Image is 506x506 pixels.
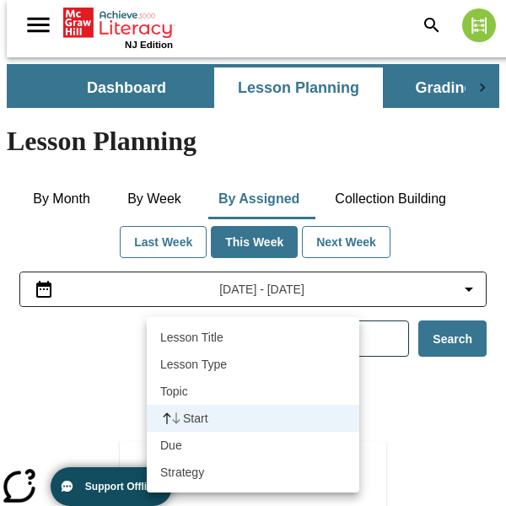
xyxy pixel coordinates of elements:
p: Due [160,437,182,454]
p: Lesson Type [160,356,227,373]
p: Topic [160,383,188,400]
p: Start [183,410,208,427]
p: Strategy [160,464,204,481]
p: Lesson Title [160,329,223,346]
